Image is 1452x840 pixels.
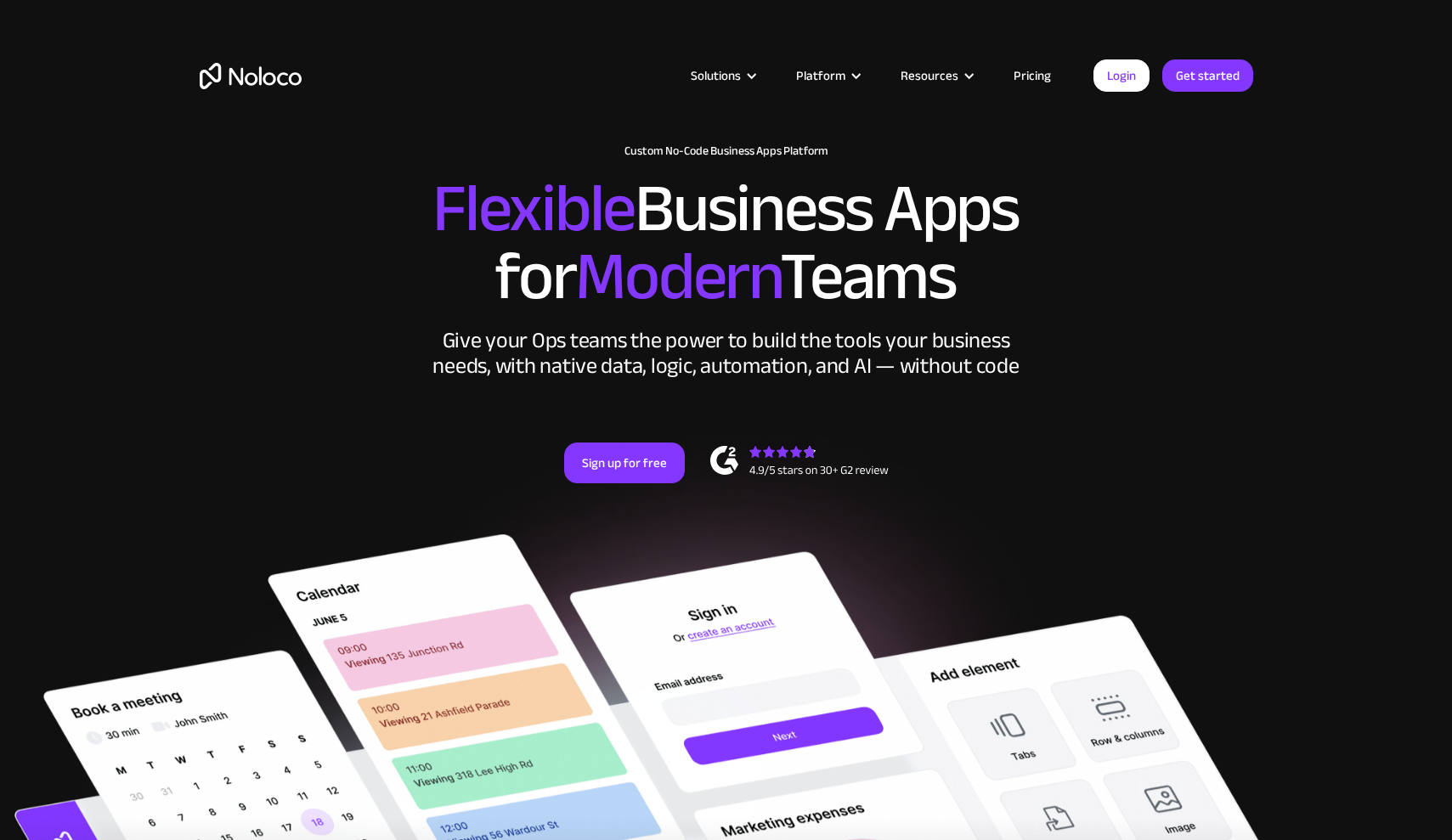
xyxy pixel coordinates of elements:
[1093,59,1150,92] a: Login
[901,65,958,87] div: Resources
[200,63,302,89] a: home
[879,65,992,87] div: Resources
[432,145,635,272] span: Flexible
[992,65,1072,87] a: Pricing
[796,65,845,87] div: Platform
[575,213,780,340] span: Modern
[564,443,685,483] a: Sign up for free
[775,65,879,87] div: Platform
[200,175,1253,311] h2: Business Apps for Teams
[429,328,1024,379] div: Give your Ops teams the power to build the tools your business needs, with native data, logic, au...
[691,65,741,87] div: Solutions
[1162,59,1253,92] a: Get started
[670,65,775,87] div: Solutions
